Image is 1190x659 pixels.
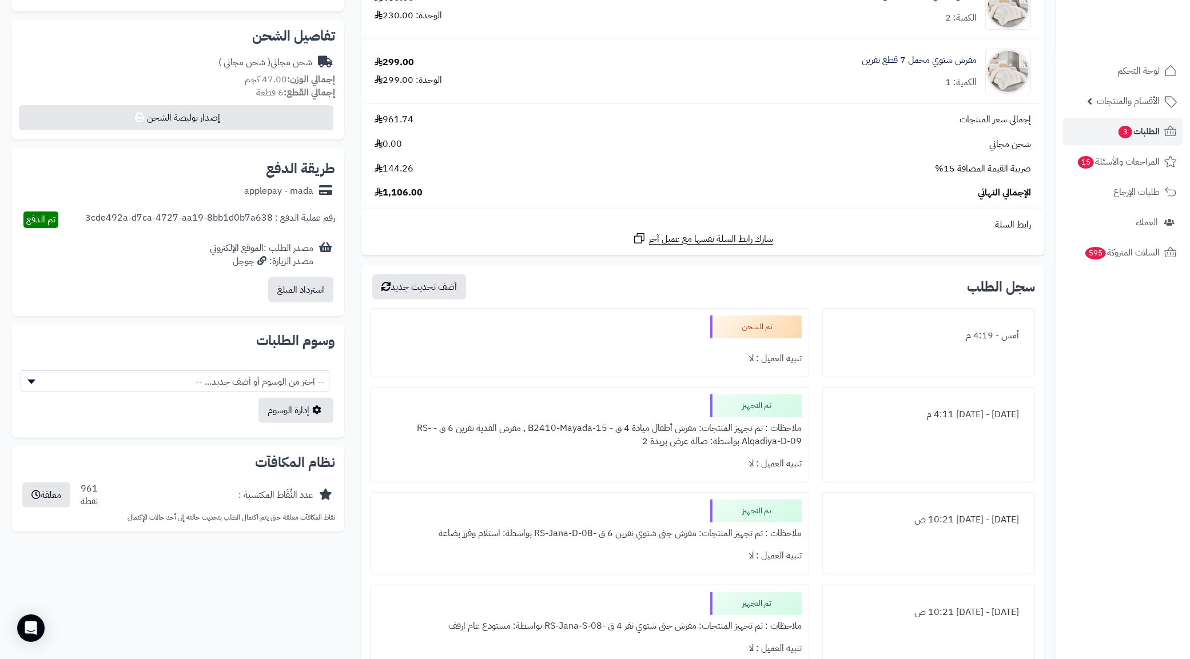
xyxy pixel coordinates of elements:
[256,86,335,99] small: 6 قطعة
[378,453,802,475] div: تنبيه العميل : لا
[81,495,98,508] div: نقطة
[372,274,466,299] button: أضف تحديث جديد
[830,509,1028,531] div: [DATE] - [DATE] 10:21 ص
[649,233,774,246] span: شارك رابط السلة نفسها مع عميل آخر
[375,186,423,199] span: 1,106.00
[17,614,45,642] div: Open Intercom Messenger
[1063,118,1183,145] a: الطلبات3
[1063,148,1183,175] a: المراجعات والأسئلة15
[1112,9,1179,33] img: logo-2.png
[81,482,98,509] div: 961
[978,186,1031,199] span: الإجمالي النهائي
[366,218,1040,231] div: رابط السلة
[1063,209,1183,236] a: العملاء
[21,370,329,392] span: -- اختر من الوسوم أو أضف جديد... --
[21,334,335,348] h2: وسوم الطلبات
[378,522,802,545] div: ملاحظات : تم تجهيز المنتجات: مفرش جنى شتوي نفرين 6 ق -RS-Jana-D-08 بواسطة: استلام وفرز بضاعة
[1113,184,1160,200] span: طلبات الإرجاع
[830,601,1028,624] div: [DATE] - [DATE] 10:21 ص
[935,162,1031,175] span: ضريبة القيمة المضافة 15%
[21,371,329,393] span: -- اختر من الوسوم أو أضف جديد... --
[238,489,313,502] div: عدد النِّقَاط المكتسبة :
[21,456,335,469] h2: نظام المكافآت
[1118,125,1133,139] span: 3
[1077,154,1160,170] span: المراجعات والأسئلة
[258,398,333,423] a: إدارة الوسوم
[1063,178,1183,206] a: طلبات الإرجاع
[1117,63,1160,79] span: لوحة التحكم
[375,9,442,22] div: الوحدة: 230.00
[967,280,1035,294] h3: سجل الطلب
[287,73,335,86] strong: إجمالي الوزن:
[710,394,802,417] div: تم التجهيز
[218,55,270,69] span: ( شحن مجاني )
[830,325,1028,347] div: أمس - 4:19 م
[1117,123,1160,139] span: الطلبات
[945,11,977,25] div: الكمية: 2
[210,255,313,268] div: مصدر الزيارة: جوجل
[710,500,802,522] div: تم التجهيز
[710,315,802,338] div: تم الشحن
[218,56,312,69] div: شحن مجاني
[378,417,802,453] div: ملاحظات : تم تجهيز المنتجات: مفرش أطفال ميادة 4 ق - B2410-Mayada-15 , مفرش القدية نفرين 6 ق - RS-...
[85,211,335,228] div: رقم عملية الدفع : 3cde492a-d7ca-4727-aa19-8bb1d0b7a638
[378,545,802,567] div: تنبيه العميل : لا
[945,76,977,89] div: الكمية: 1
[378,348,802,370] div: تنبيه العميل : لا
[830,404,1028,426] div: [DATE] - [DATE] 4:11 م
[960,113,1031,126] span: إجمالي سعر المنتجات
[632,231,774,246] a: شارك رابط السلة نفسها مع عميل آخر
[378,615,802,637] div: ملاحظات : تم تجهيز المنتجات: مفرش جنى شتوي نفر 4 ق -RS-Jana-S-08 بواسطة: مستودع عام ارفف
[375,74,442,87] div: الوحدة: 299.00
[375,138,402,151] span: 0.00
[1084,245,1160,261] span: السلات المتروكة
[244,185,313,198] div: applepay - mada
[1063,57,1183,85] a: لوحة التحكم
[19,105,333,130] button: إصدار بوليصة الشحن
[989,138,1031,151] span: شحن مجاني
[375,113,413,126] span: 961.74
[710,592,802,615] div: تم التجهيز
[210,242,313,268] div: مصدر الطلب :الموقع الإلكتروني
[1136,214,1158,230] span: العملاء
[1097,93,1160,109] span: الأقسام والمنتجات
[375,56,414,69] div: 299.00
[268,277,333,302] button: استرداد المبلغ
[245,73,335,86] small: 47.00 كجم
[1063,239,1183,266] a: السلات المتروكة595
[21,513,335,522] p: نقاط المكافآت معلقة حتى يتم اكتمال الطلب بتحديث حالته إلى أحد حالات الإكتمال
[1085,246,1107,260] span: 595
[1077,155,1095,169] span: 15
[21,29,335,43] h2: تفاصيل الشحن
[862,54,977,67] a: مفرش شتوي مخمل 7 قطع نفرين
[26,213,55,226] span: تم الدفع
[284,86,335,99] strong: إجمالي القطع:
[375,162,413,175] span: 144.26
[266,162,335,175] h2: طريقة الدفع
[22,482,70,508] button: معلقة
[986,49,1030,94] img: 1757764968-1-90x90.jpg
